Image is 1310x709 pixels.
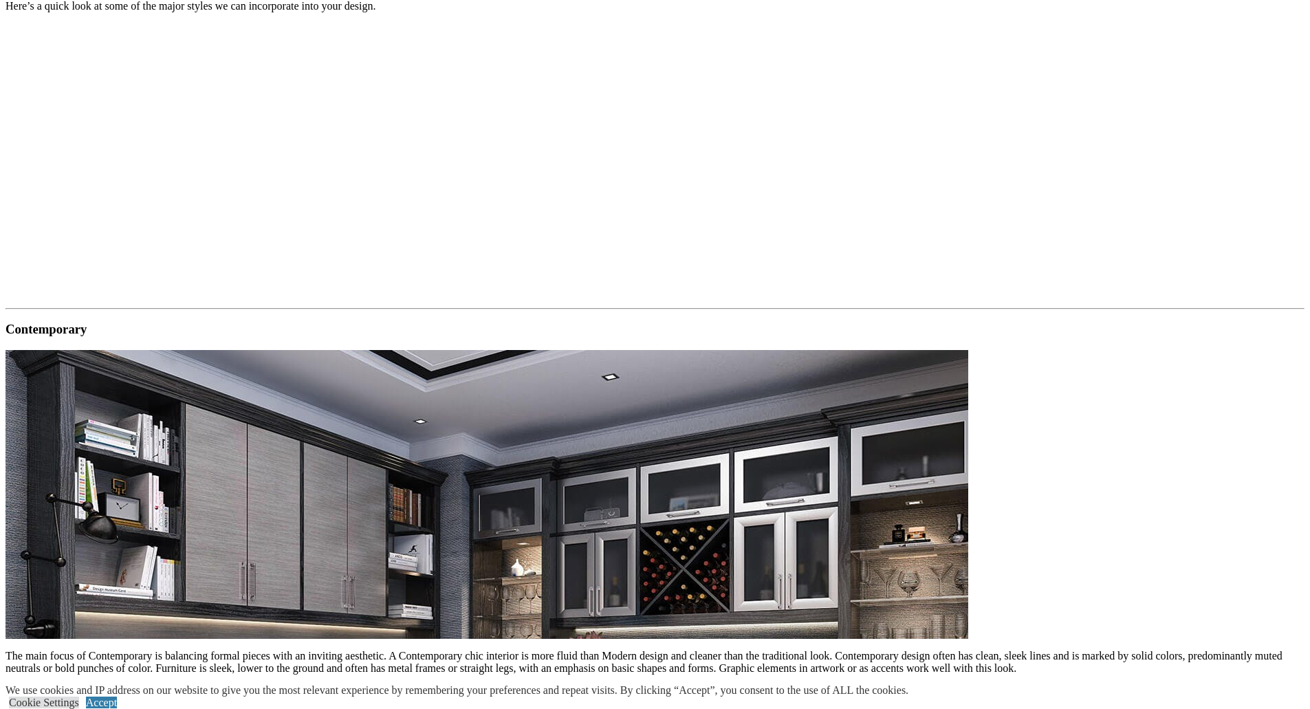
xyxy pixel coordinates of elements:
a: Cookie Settings [9,697,79,708]
a: Accept [86,697,117,708]
div: We use cookies and IP address on our website to give you the most relevant experience by remember... [6,684,908,697]
p: The main focus of Contemporary is balancing formal pieces with an inviting aesthetic. A Contempor... [6,650,1304,675]
h3: Contemporary [6,322,1304,337]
